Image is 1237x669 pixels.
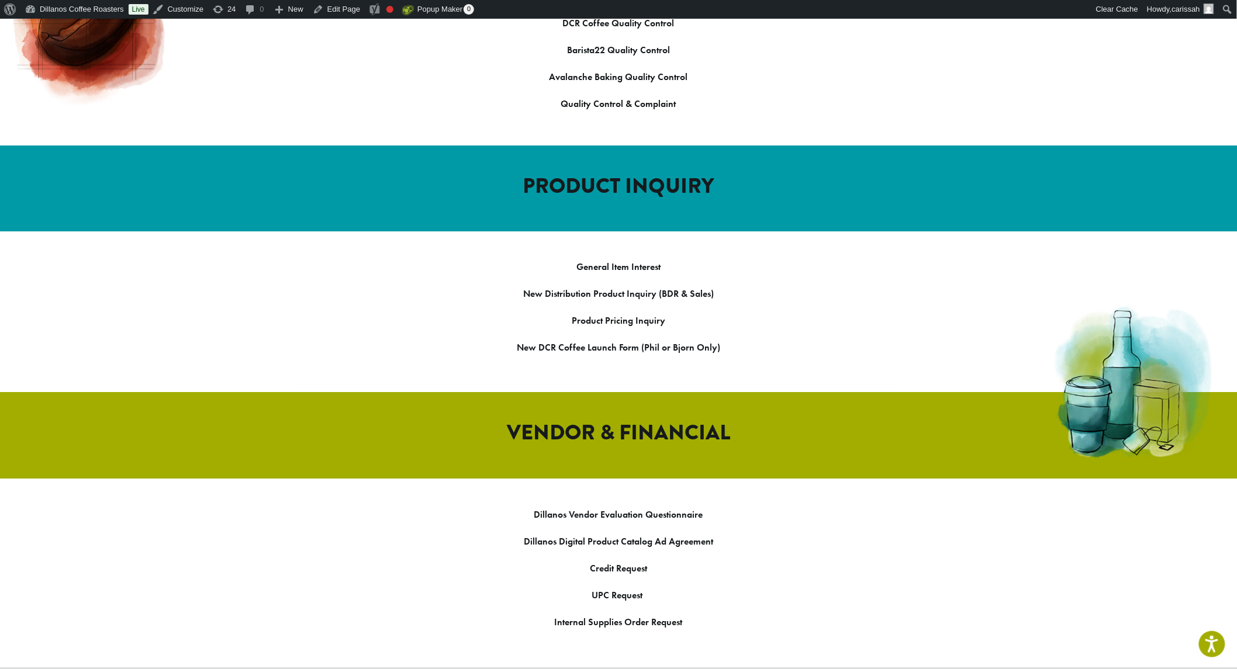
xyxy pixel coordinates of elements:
a: Credit Request [590,562,647,574]
a: Product Pricing Inquiry [572,314,665,327]
h2: PRODUCT INQUIRY [285,174,952,199]
a: General Item Interest [576,261,661,273]
a: New Distribution Product Inquiry (BDR & Sales) [523,287,714,300]
span: carissah [1172,5,1200,13]
a: Quality Control & Complaint [561,98,676,110]
a: DCR Coffee Quality Control [563,17,675,29]
div: Focus keyphrase not set [386,6,393,13]
a: Live [129,4,148,15]
a: Barista22 Quality Control [567,44,670,56]
span: 0 [464,4,474,15]
a: New DCR Coffee Launch Form (Phil or Bjorn Only) [517,341,720,353]
a: Internal Supplies Order Request [555,616,683,628]
h2: VENDOR & FINANCIAL [285,420,952,445]
a: Avalanche Baking Quality Control [550,71,688,83]
a: Dillanos Digital Product Catalog Ad Agreement [524,535,713,547]
a: Dillanos Vendor Evaluation Questionnaire [534,508,703,521]
a: UPC Request [592,589,643,601]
